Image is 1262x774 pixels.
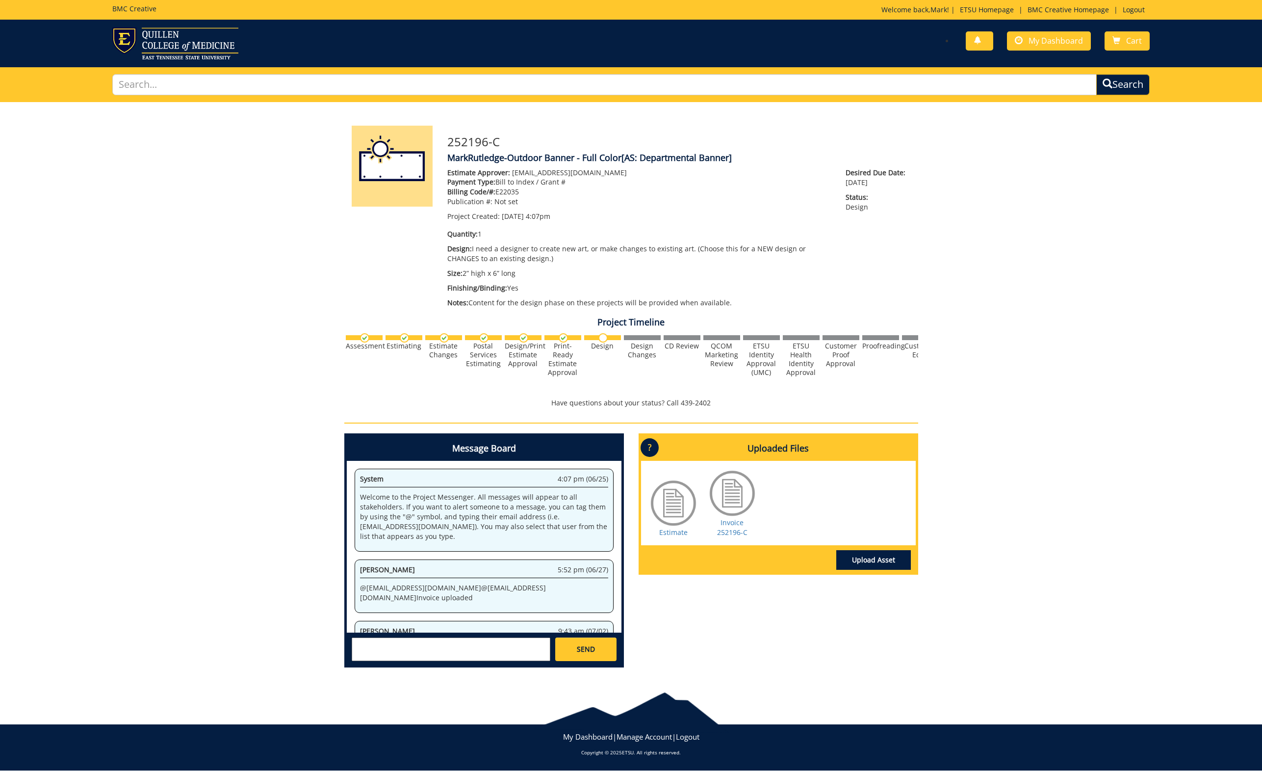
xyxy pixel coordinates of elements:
[641,436,916,461] h4: Uploaded Files
[360,474,384,483] span: System
[505,342,541,368] div: Design/Print Estimate Approval
[659,528,688,537] a: Estimate
[447,283,507,293] span: Finishing/Binding:
[447,229,478,239] span: Quantity:
[846,168,910,178] span: Desired Due Date:
[447,153,911,163] h4: MarkRutledge-Outdoor Banner - Full Color
[447,177,495,187] span: Payment Type:
[360,626,415,636] span: [PERSON_NAME]
[447,283,831,293] p: Yes
[346,342,383,350] div: Assessment
[783,342,820,377] div: ETSU Health Identity Approval
[664,342,700,350] div: CD Review
[447,229,831,239] p: 1
[386,342,422,350] div: Estimating
[447,187,831,197] p: E22035
[360,565,415,574] span: [PERSON_NAME]
[447,177,831,187] p: Bill to Index / Grant #
[622,749,634,756] a: ETSU
[621,152,732,163] span: [AS: Departmental Banner]
[1126,35,1142,46] span: Cart
[584,342,621,350] div: Design
[624,342,661,359] div: Design Changes
[447,135,911,148] h3: 252196-C
[447,212,500,221] span: Project Created:
[617,732,672,742] a: Manage Account
[352,638,550,661] textarea: messageToSend
[598,333,608,343] img: no
[641,438,659,457] p: ?
[112,27,238,59] img: ETSU logo
[862,342,899,350] div: Proofreading
[555,638,616,661] a: SEND
[439,333,449,343] img: checkmark
[930,5,947,14] a: Mark
[479,333,489,343] img: checkmark
[344,318,918,327] h4: Project Timeline
[846,192,910,202] span: Status:
[360,583,608,603] p: @ [EMAIL_ADDRESS][DOMAIN_NAME] @ [EMAIL_ADDRESS][DOMAIN_NAME] Invoice uploaded
[447,168,831,178] p: [EMAIL_ADDRESS][DOMAIN_NAME]
[881,5,1150,15] p: Welcome back, ! | | |
[823,342,859,368] div: Customer Proof Approval
[447,244,472,253] span: Design:
[502,212,550,221] span: [DATE] 4:07pm
[676,732,699,742] a: Logout
[1007,31,1091,51] a: My Dashboard
[559,333,568,343] img: checkmark
[1029,35,1083,46] span: My Dashboard
[563,732,613,742] a: My Dashboard
[846,168,910,187] p: [DATE]
[955,5,1019,14] a: ETSU Homepage
[112,5,156,12] h5: BMC Creative
[494,197,518,206] span: Not set
[447,168,510,177] span: Estimate Approver:
[577,644,595,654] span: SEND
[1023,5,1114,14] a: BMC Creative Homepage
[400,333,409,343] img: checkmark
[836,550,911,570] a: Upload Asset
[352,126,433,207] img: Product featured image
[902,342,939,359] div: Customer Edits
[465,342,502,368] div: Postal Services Estimating
[360,333,369,343] img: checkmark
[347,436,621,461] h4: Message Board
[447,298,468,307] span: Notes:
[743,342,780,377] div: ETSU Identity Approval (UMC)
[447,187,495,196] span: Billing Code/#:
[717,518,747,537] a: Invoice 252196-C
[447,268,831,278] p: 2” high x 6” long
[112,74,1096,95] input: Search...
[447,197,492,206] span: Publication #:
[360,492,608,541] p: Welcome to the Project Messenger. All messages will appear to all stakeholders. If you want to al...
[447,268,463,278] span: Size:
[703,342,740,368] div: QCOM Marketing Review
[558,474,608,484] span: 4:07 pm (06/25)
[447,298,831,308] p: Content for the design phase on these projects will be provided when available.
[1096,74,1150,95] button: Search
[558,626,608,636] span: 9:43 am (07/02)
[519,333,528,343] img: checkmark
[447,244,831,264] p: I need a designer to create new art, or make changes to existing art. (Choose this for a NEW desi...
[425,342,462,359] div: Estimate Changes
[1118,5,1150,14] a: Logout
[544,342,581,377] div: Print-Ready Estimate Approval
[1105,31,1150,51] a: Cart
[846,192,910,212] p: Design
[558,565,608,575] span: 5:52 pm (06/27)
[344,398,918,408] p: Have questions about your status? Call 439-2402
